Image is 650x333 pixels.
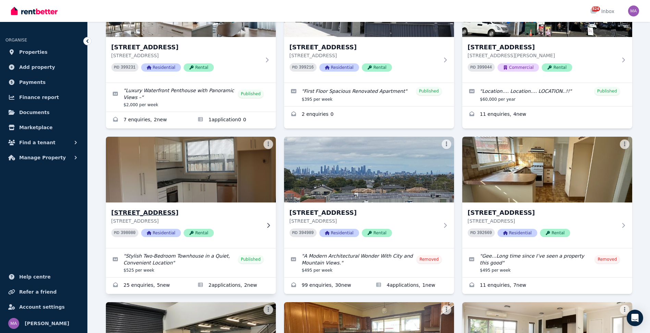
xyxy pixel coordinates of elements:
[477,65,492,70] code: 399044
[19,48,48,56] span: Properties
[290,52,439,59] p: [STREET_ADDRESS]
[362,63,392,72] span: Rental
[106,277,191,294] a: Enquiries for 75 Cala St, West Footscray
[468,42,617,52] h3: [STREET_ADDRESS]
[141,229,181,237] span: Residential
[470,65,476,69] small: PID
[111,42,261,52] h3: [STREET_ADDRESS]
[19,78,46,86] span: Payments
[106,83,276,112] a: Edit listing: Luxury Waterfront Penthouse with Panoramic Views –
[5,60,82,74] a: Add property
[5,136,82,149] button: Find a tenant
[284,277,369,294] a: Enquiries for 401/171 Wheatsheaf Rd, Glenroy
[462,137,632,248] a: 2/373 Geelong St, Kingsville[STREET_ADDRESS][STREET_ADDRESS]PID 392669ResidentialRental
[19,93,59,101] span: Finance report
[592,7,600,11] span: 824
[19,123,52,132] span: Marketplace
[290,42,439,52] h3: [STREET_ADDRESS]
[5,285,82,299] a: Refer a friend
[121,231,135,235] code: 398080
[106,112,191,128] a: Enquiries for 2904/70 Lorimer St, Docklands
[590,8,614,15] div: Inbox
[362,229,392,237] span: Rental
[627,310,643,326] div: Open Intercom Messenger
[19,288,57,296] span: Refer a friend
[5,270,82,284] a: Help centre
[319,229,359,237] span: Residential
[290,218,439,224] p: [STREET_ADDRESS]
[442,305,451,314] button: More options
[468,218,617,224] p: [STREET_ADDRESS]
[191,112,276,128] a: Applications for 2904/70 Lorimer St, Docklands
[111,52,261,59] p: [STREET_ADDRESS]
[19,108,50,116] span: Documents
[8,318,19,329] img: Marc Angelone
[114,65,120,69] small: PID
[5,151,82,164] button: Manage Property
[498,229,537,237] span: Residential
[121,65,135,70] code: 399231
[620,305,629,314] button: More options
[628,5,639,16] img: Marc Angelone
[620,139,629,149] button: More options
[106,248,276,277] a: Edit listing: Stylish Two-Bedroom Townhouse in a Quiet, Convenient Location
[284,248,454,277] a: Edit listing: A Modern Architectural Wonder With City and Mountain Views.
[462,107,632,123] a: Enquiries for 67 Austin St, Seddon
[5,106,82,119] a: Documents
[19,153,66,162] span: Manage Property
[462,277,632,294] a: Enquiries for 2/373 Geelong St, Kingsville
[470,231,476,235] small: PID
[263,305,273,314] button: More options
[101,135,280,204] img: 75 Cala St, West Footscray
[540,229,570,237] span: Rental
[263,139,273,149] button: More options
[284,137,454,202] img: 401/171 Wheatsheaf Rd, Glenroy
[468,208,617,218] h3: [STREET_ADDRESS]
[299,231,314,235] code: 394989
[111,218,261,224] p: [STREET_ADDRESS]
[5,90,82,104] a: Finance report
[542,63,572,72] span: Rental
[19,273,51,281] span: Help centre
[319,63,359,72] span: Residential
[477,231,492,235] code: 392669
[290,208,439,218] h3: [STREET_ADDRESS]
[19,138,56,147] span: Find a tenant
[442,139,451,149] button: More options
[114,231,120,235] small: PID
[292,231,298,235] small: PID
[25,319,69,328] span: [PERSON_NAME]
[462,248,632,277] a: Edit listing: Gee…Long time since I’ve seen a property this good
[5,38,27,42] span: ORGANISE
[19,303,65,311] span: Account settings
[292,65,298,69] small: PID
[11,6,58,16] img: RentBetter
[284,107,454,123] a: Enquiries for 4/4 Beaumont Parade, West Footscray
[369,277,454,294] a: Applications for 401/171 Wheatsheaf Rd, Glenroy
[184,63,214,72] span: Rental
[184,229,214,237] span: Rental
[5,45,82,59] a: Properties
[5,121,82,134] a: Marketplace
[5,300,82,314] a: Account settings
[498,63,539,72] span: Commercial
[5,75,82,89] a: Payments
[284,83,454,106] a: Edit listing: First Floor Spacious Renovated Apartment
[284,137,454,248] a: 401/171 Wheatsheaf Rd, Glenroy[STREET_ADDRESS][STREET_ADDRESS]PID 394989ResidentialRental
[111,208,261,218] h3: [STREET_ADDRESS]
[141,63,181,72] span: Residential
[468,52,617,59] p: [STREET_ADDRESS][PERSON_NAME]
[106,137,276,248] a: 75 Cala St, West Footscray[STREET_ADDRESS][STREET_ADDRESS]PID 398080ResidentialRental
[462,83,632,106] a: Edit listing: Location…. Location…. LOCATION..!!
[19,63,55,71] span: Add property
[462,137,632,202] img: 2/373 Geelong St, Kingsville
[191,277,276,294] a: Applications for 75 Cala St, West Footscray
[299,65,314,70] code: 399216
